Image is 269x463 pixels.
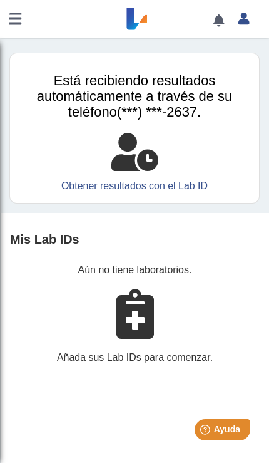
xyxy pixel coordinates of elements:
iframe: Help widget launcher [158,414,255,449]
span: Está recibiendo resultados automáticamente a través de su teléfono [37,73,232,120]
h4: Mis Lab IDs [10,232,79,247]
a: Obtener resultados con el Lab ID [19,179,250,194]
div: Aún no tiene laboratorios. [10,263,260,278]
div: Añada sus Lab IDs para comenzar. [10,350,260,365]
